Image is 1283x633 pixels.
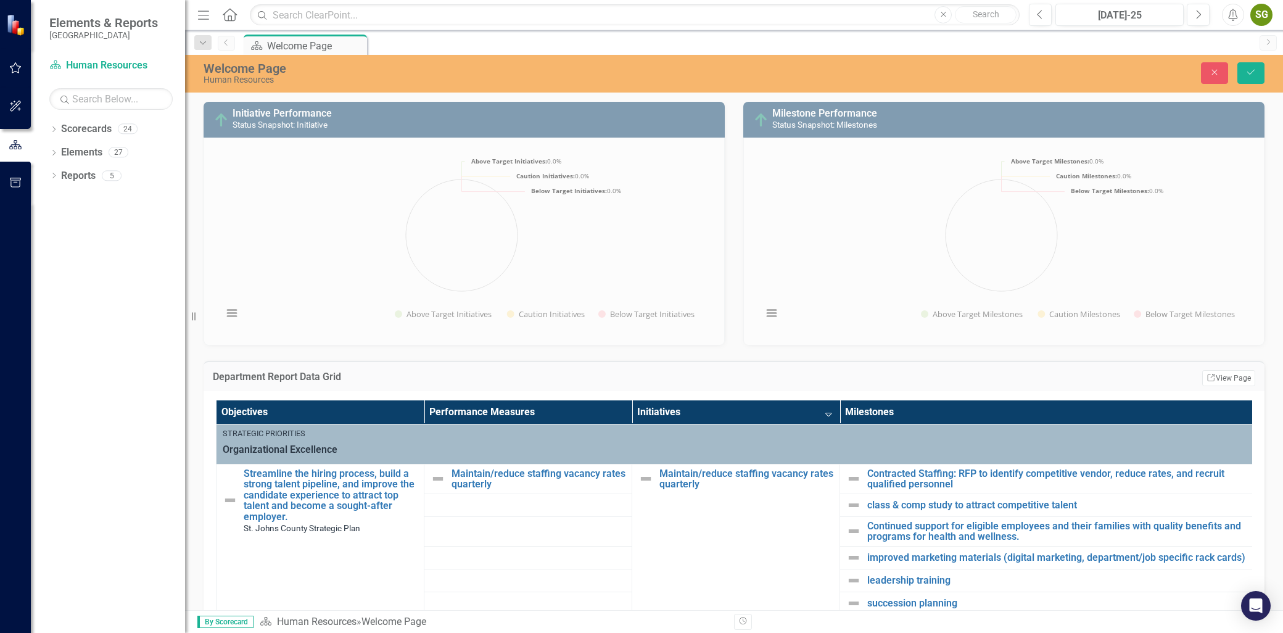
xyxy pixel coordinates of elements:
a: Human Resources [277,616,357,627]
img: Not Defined [846,498,861,513]
img: Not Defined [431,471,445,486]
input: Search ClearPoint... [250,4,1020,26]
a: leadership training [867,575,1249,586]
td: Double-Click to Edit Right Click for Context Menu [840,569,1256,592]
td: Double-Click to Edit Right Click for Context Menu [424,464,632,494]
div: Strategic Priorities [223,428,1249,439]
div: Welcome Page [204,62,801,75]
span: By Scorecard [197,616,254,628]
a: Maintain/reduce staffing vacancy rates quarterly [452,468,625,490]
img: ClearPoint Strategy [6,14,28,36]
a: View Page [1202,370,1255,386]
img: Not Defined [846,573,861,588]
a: Maintain/reduce staffing vacancy rates quarterly [659,468,833,490]
img: Not Defined [223,493,237,508]
button: Search [955,6,1017,23]
img: Not Defined [846,550,861,565]
img: Not Defined [638,471,653,486]
td: Double-Click to Edit Right Click for Context Menu [840,516,1256,546]
img: Not Defined [846,596,861,611]
div: 27 [109,147,128,158]
img: Not Defined [846,524,861,539]
input: Search Below... [49,88,173,110]
a: succession planning [867,598,1249,609]
td: Double-Click to Edit Right Click for Context Menu [840,494,1256,516]
a: Contracted Staffing: RFP to identify competitive vendor, reduce rates, and recruit qualified pers... [867,468,1249,490]
td: Double-Click to Edit Right Click for Context Menu [840,464,1256,494]
span: Search [973,9,999,19]
div: Welcome Page [267,38,364,54]
div: 5 [102,170,122,181]
small: [GEOGRAPHIC_DATA] [49,30,158,40]
div: Open Intercom Messenger [1241,591,1271,621]
td: Double-Click to Edit Right Click for Context Menu [840,546,1256,569]
div: [DATE]-25 [1060,8,1179,23]
img: Not Defined [846,471,861,486]
a: Elements [61,146,102,160]
td: Double-Click to Edit Right Click for Context Menu [840,592,1256,614]
div: Human Resources [204,75,801,85]
span: Organizational Excellence [223,443,1249,457]
a: Continued support for eligible employees and their families with quality benefits and programs fo... [867,521,1249,542]
div: » [260,615,725,629]
a: improved marketing materials (digital marketing, department/job specific rack cards) [867,552,1249,563]
div: Welcome Page [361,616,426,627]
span: Elements & Reports [49,15,158,30]
a: class & comp study to attract competitive talent [867,500,1249,511]
a: Streamline the hiring process, build a strong talent pipeline, and improve the candidate experien... [244,468,418,523]
div: 24 [118,124,138,134]
a: Scorecards [61,122,112,136]
button: SG [1250,4,1273,26]
button: [DATE]-25 [1055,4,1184,26]
span: St. Johns County Strategic Plan [244,523,360,533]
a: Human Resources [49,59,173,73]
h3: Department Report Data Grid [213,371,937,383]
a: Reports [61,169,96,183]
